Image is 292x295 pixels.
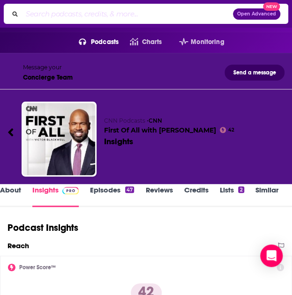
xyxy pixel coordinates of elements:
[260,244,283,267] div: Open Intercom Messenger
[219,185,244,207] a: Lists2
[238,186,244,193] div: 2
[23,64,73,71] div: Message your
[104,117,285,134] h2: First Of All with [PERSON_NAME]
[125,186,134,193] div: 47
[67,35,119,50] button: open menu
[184,185,208,207] a: Credits
[7,241,29,250] h2: Reach
[168,35,225,50] button: open menu
[225,65,285,81] button: Send a message
[22,7,233,22] input: Search podcasts, credits, & more...
[228,128,234,132] span: 42
[145,185,172,207] a: Reviews
[233,8,280,20] button: Open AdvancedNew
[263,2,280,11] span: New
[23,103,95,175] img: First Of All with Victor Blackwell
[255,185,278,207] a: Similar
[119,35,162,50] a: Charts
[191,36,224,49] span: Monitoring
[4,4,288,24] div: Search podcasts, credits, & more...
[237,12,276,16] span: Open Advanced
[62,187,79,194] img: Podchaser Pro
[32,185,79,207] a: InsightsPodchaser Pro
[90,185,134,207] a: Episodes47
[23,74,73,81] div: Concierge Team
[149,117,162,124] a: CNN
[147,117,162,124] span: •
[7,222,78,234] h1: Podcast Insights
[91,36,119,49] span: Podcasts
[104,117,145,124] span: CNN Podcasts
[19,264,56,271] h2: Power Score™
[104,136,133,147] div: Insights
[142,36,162,49] span: Charts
